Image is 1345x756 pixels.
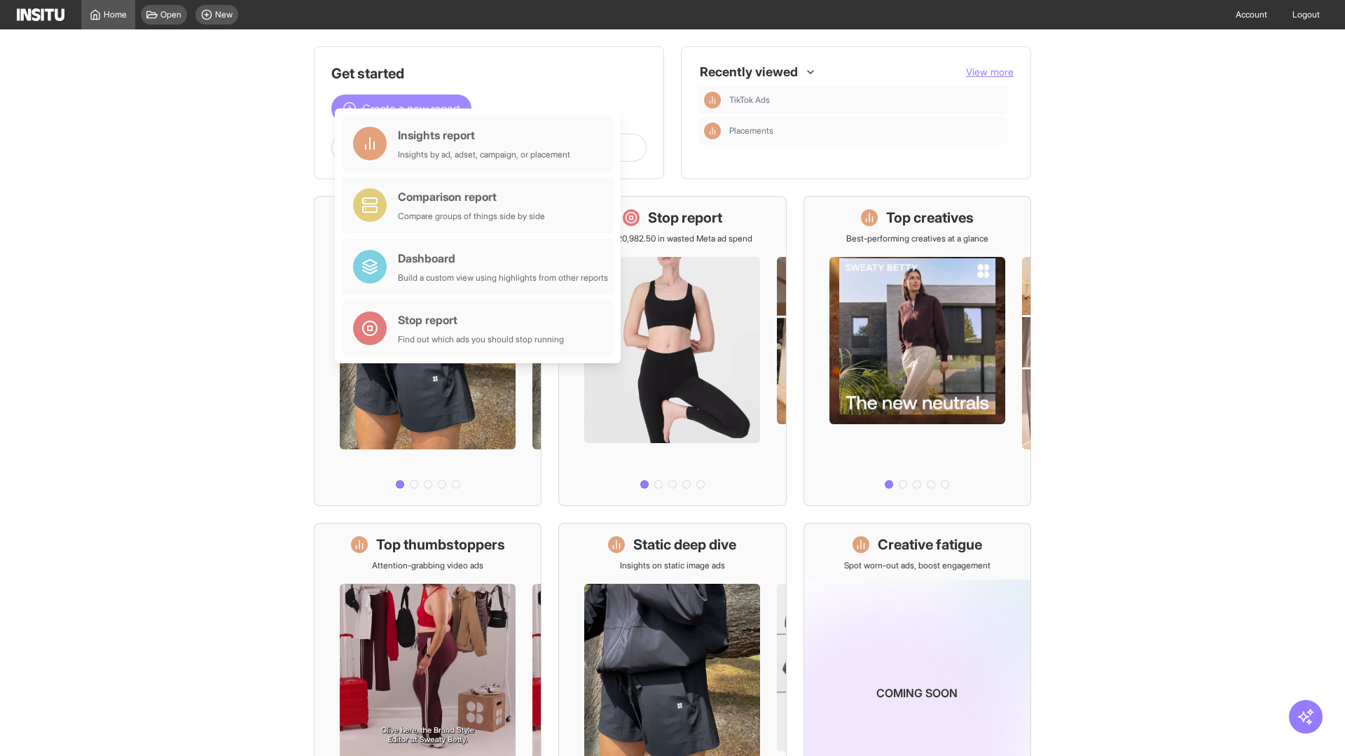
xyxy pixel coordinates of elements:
[398,334,564,345] div: Find out which ads you should stop running
[331,94,471,122] button: Create a new report
[729,94,770,106] span: TikTok Ads
[633,535,736,554] h1: Static deep dive
[704,92,721,108] div: Insights
[729,94,1002,106] span: TikTok Ads
[376,535,505,554] h1: Top thumbstoppers
[104,9,127,20] span: Home
[620,560,725,571] p: Insights on static image ads
[160,9,181,20] span: Open
[803,196,1031,506] a: Top creativesBest-performing creatives at a glance
[558,196,786,506] a: Stop reportSave £20,982.50 in wasted Meta ad spend
[398,311,564,328] div: Stop report
[592,233,752,244] p: Save £20,982.50 in wasted Meta ad spend
[314,196,542,506] a: What's live nowSee all active ads instantly
[398,149,570,160] div: Insights by ad, adset, campaign, or placement
[331,64,647,83] h1: Get started
[648,208,722,227] h1: Stop report
[886,208,974,227] h1: Top creatives
[966,65,1014,79] button: View more
[398,127,570,143] div: Insights report
[729,125,773,136] span: Placements
[704,122,721,139] div: Insights
[17,8,64,21] img: Logo
[729,125,1002,136] span: Placements
[966,66,1014,78] span: View more
[398,250,608,267] div: Dashboard
[372,560,483,571] p: Attention-grabbing video ads
[398,188,545,205] div: Comparison report
[215,9,233,20] span: New
[398,211,545,222] div: Compare groups of things side by side
[398,272,608,283] div: Build a custom view using highlights from other reports
[362,100,460,117] span: Create a new report
[846,233,988,244] p: Best-performing creatives at a glance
